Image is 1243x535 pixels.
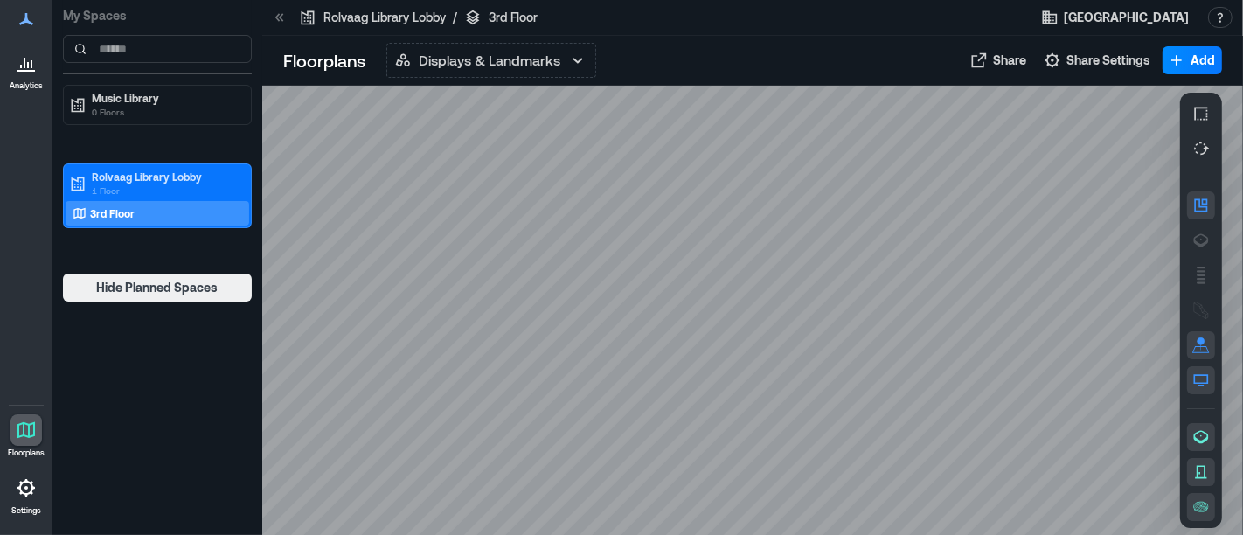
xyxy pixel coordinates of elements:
p: Rolvaag Library Lobby [323,9,446,26]
button: Share Settings [1038,46,1156,74]
button: Share [965,46,1031,74]
button: Displays & Landmarks [386,43,596,78]
button: Add [1163,46,1222,74]
span: Hide Planned Spaces [97,279,219,296]
button: [GEOGRAPHIC_DATA] [1036,3,1194,31]
p: My Spaces [63,7,252,24]
a: Analytics [4,42,48,96]
p: / [453,9,457,26]
span: Share [993,52,1026,69]
p: Settings [11,505,41,516]
p: Floorplans [283,48,365,73]
span: [GEOGRAPHIC_DATA] [1064,9,1189,26]
p: Rolvaag Library Lobby [92,170,239,184]
p: Analytics [10,80,43,91]
p: Floorplans [8,448,45,458]
button: Hide Planned Spaces [63,274,252,302]
p: 3rd Floor [489,9,538,26]
span: Share Settings [1066,52,1150,69]
p: 1 Floor [92,184,239,198]
p: Displays & Landmarks [419,50,560,71]
p: 3rd Floor [90,206,135,220]
a: Settings [5,467,47,521]
p: 0 Floors [92,105,239,119]
a: Floorplans [3,409,50,463]
p: Music Library [92,91,239,105]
